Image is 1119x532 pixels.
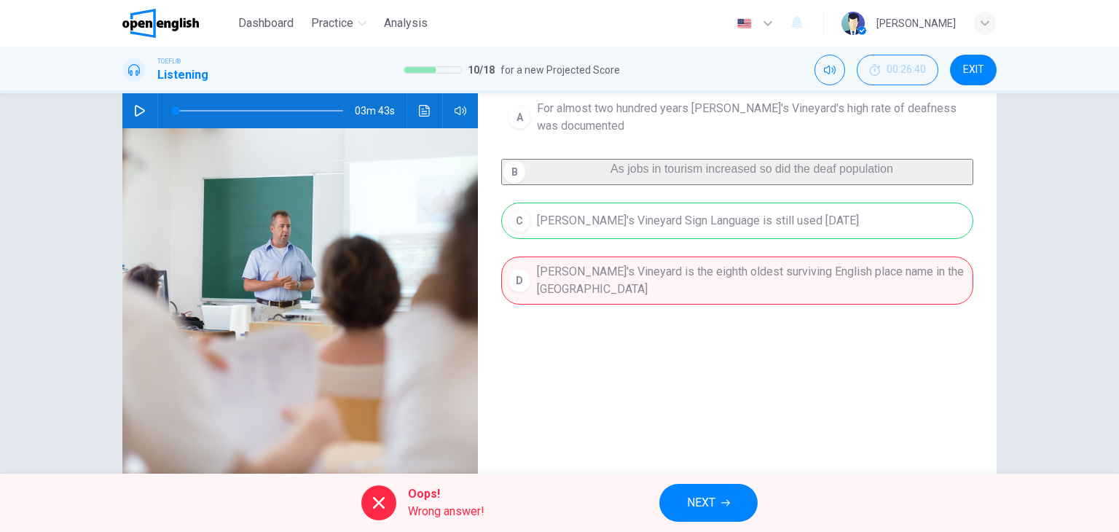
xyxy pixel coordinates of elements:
span: Wrong answer! [408,503,484,520]
span: Oops! [408,485,484,503]
img: Lingustics Class [122,128,478,483]
img: OpenEnglish logo [122,9,199,38]
span: 03m 43s [355,93,407,128]
div: Hide [857,55,938,85]
span: for a new Projected Score [500,61,620,79]
button: Analysis [378,10,433,36]
span: Analysis [384,15,428,32]
img: Profile picture [841,12,865,35]
h1: Listening [157,66,208,84]
span: EXIT [963,64,984,76]
button: 00:26:40 [857,55,938,85]
button: Click to see the audio transcription [413,93,436,128]
span: 00:26:40 [887,64,926,76]
div: Mute [814,55,845,85]
button: Dashboard [232,10,299,36]
span: Dashboard [238,15,294,32]
button: EXIT [950,55,997,85]
button: BAs jobs in tourism increased so did the deaf population [501,159,973,185]
span: As jobs in tourism increased so did the deaf population [610,163,893,175]
a: OpenEnglish logo [122,9,232,38]
span: TOEFL® [157,56,181,66]
button: Practice [305,10,372,36]
div: B [503,160,526,184]
span: NEXT [687,493,715,513]
img: en [735,18,753,29]
button: NEXT [659,484,758,522]
div: [PERSON_NAME] [876,15,956,32]
span: Practice [311,15,353,32]
span: 10 / 18 [468,61,495,79]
